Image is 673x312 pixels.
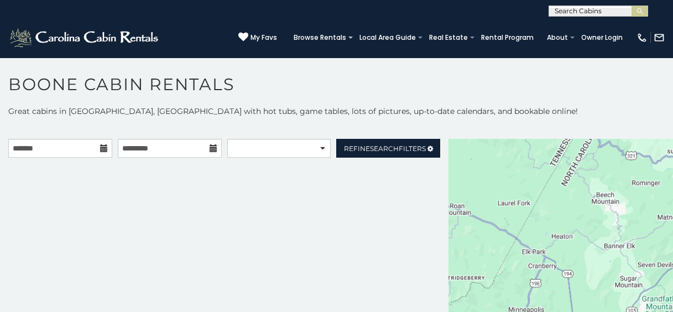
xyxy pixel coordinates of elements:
img: White-1-2.png [8,27,161,49]
a: RefineSearchFilters [336,139,440,158]
a: Rental Program [476,30,539,45]
img: mail-regular-white.png [654,32,665,43]
span: Search [370,144,399,153]
a: Real Estate [424,30,473,45]
span: My Favs [251,33,277,43]
img: phone-regular-white.png [637,32,648,43]
a: Local Area Guide [354,30,421,45]
a: About [541,30,573,45]
a: Owner Login [576,30,628,45]
span: Refine Filters [344,144,426,153]
a: My Favs [238,32,277,43]
a: Browse Rentals [288,30,352,45]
